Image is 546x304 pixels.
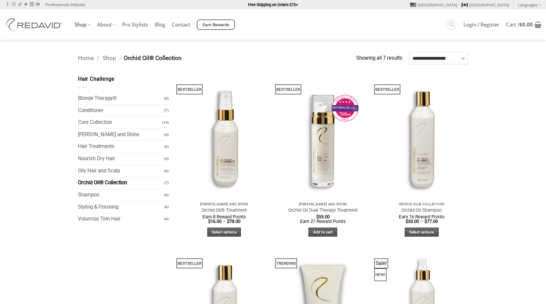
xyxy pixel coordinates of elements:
[378,202,465,206] p: Orchid Oil® Collection
[164,129,169,140] span: (4)
[78,177,164,189] a: Orchid Oil® Collection
[463,19,499,30] a: Login / Register
[518,0,541,9] a: Languages
[288,207,358,213] a: Orchid Oil Dual Therapy Treatment
[276,75,369,199] img: REDAVID Orchid Oil Dual Therapy ~ Award Winning Curl Care
[178,75,271,199] img: REDAVID Orchid Oil Treatment 90ml
[97,19,115,31] a: About
[164,93,169,104] span: (4)
[463,22,499,27] span: Login / Register
[203,214,246,220] span: Earn 8 Reward Points
[201,207,247,213] a: Orchid Oil® Treatment
[406,219,408,224] span: $
[420,219,423,224] span: –
[78,141,164,153] a: Hair Treatments
[78,54,356,63] nav: Breadcrumb
[375,75,468,199] img: REDAVID Orchid Oil Shampoo
[519,21,522,28] span: $
[164,141,169,152] span: (4)
[78,153,164,165] a: Nourish Dry Hair
[164,202,169,212] span: (6)
[164,154,169,164] span: (4)
[78,129,164,141] a: [PERSON_NAME] and Shine
[462,0,509,9] a: [GEOGRAPHIC_DATA]
[103,55,116,62] a: Shop
[424,219,438,224] bdi: 77.00
[78,93,164,104] a: Blonde Therapy®
[75,19,90,31] a: Shop
[172,19,190,30] a: Contact
[208,219,211,224] span: $
[78,55,94,62] a: Home
[181,202,268,206] p: [PERSON_NAME] and Shine
[208,219,222,224] bdi: 16.00
[155,19,165,30] a: Blog
[78,105,164,117] a: Conditioner
[248,2,298,7] strong: Free Shipping on Orders $75+
[227,219,229,224] span: $
[119,55,122,62] span: /
[316,214,319,220] span: $
[24,2,28,7] a: Follow on Twitter
[316,214,330,220] bdi: 55.00
[78,117,162,129] a: Core Collection
[78,213,164,225] a: Volumize Thin Hair
[446,20,456,30] a: Search
[78,76,115,82] span: Hair Challenge
[18,2,22,7] a: Follow on TikTok
[227,219,240,224] bdi: 78.00
[410,0,457,9] a: [GEOGRAPHIC_DATA]
[399,214,445,220] span: Earn 16 Reward Points
[424,219,427,224] span: $
[506,22,533,27] span: Cart /
[406,219,419,224] bdi: 33.00
[164,166,169,176] span: (4)
[164,178,169,188] span: (7)
[36,2,40,7] a: Follow on YouTube
[207,228,241,237] a: Select options for “Orchid Oil® Treatment”
[12,2,16,7] a: Follow on Instagram
[401,207,442,213] a: Orchid Oil Shampoo
[308,228,337,237] a: Add to cart: “Orchid Oil Dual Therapy Treatment”
[506,18,541,31] a: View cart
[78,201,164,213] a: Styling & Finishing
[279,202,366,206] p: [PERSON_NAME] and Shine
[164,105,169,116] span: (7)
[223,219,226,224] span: –
[122,19,148,30] a: Pro Stylists
[300,219,346,224] span: Earn 27 Reward Points
[409,52,468,64] select: Shop order
[6,2,9,7] a: Follow on Facebook
[162,117,169,128] span: (10)
[405,228,439,237] a: Select options for “Orchid Oil Shampoo”
[203,22,229,28] span: Earn Rewards
[164,190,169,200] span: (4)
[356,54,402,62] p: Showing all 7 results
[78,189,164,201] a: Shampoo
[97,55,100,62] span: /
[30,2,34,7] a: Follow on LinkedIn
[197,19,235,30] a: Earn Rewards
[78,165,164,177] a: Oily Hair and Scalp
[519,21,533,28] bdi: 0.00
[5,18,66,31] img: REDAVID Salon Products | United States
[164,214,169,224] span: (4)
